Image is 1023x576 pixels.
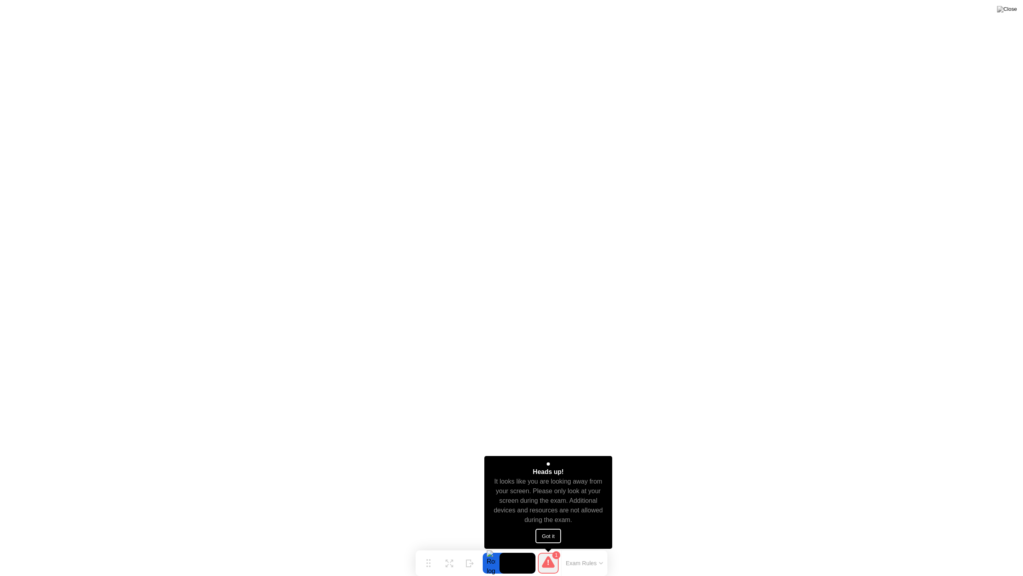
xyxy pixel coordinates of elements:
div: 1 [552,551,560,559]
img: Close [997,6,1017,12]
div: Heads up! [533,467,563,477]
button: Exam Rules [563,560,606,567]
div: It looks like you are looking away from your screen. Please only look at your screen during the e... [492,477,605,525]
button: Got it [535,529,561,543]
